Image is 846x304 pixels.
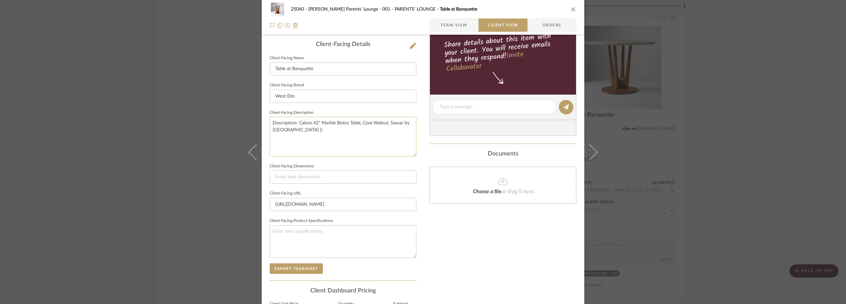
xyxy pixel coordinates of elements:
[382,7,440,12] span: 001 - PARENTS' LOUNGE
[270,3,286,16] img: c8e7a5db-31cf-4115-8bbf-909b25cb9efb_48x40.jpg
[270,41,416,48] div: Client-Facing Details
[535,19,569,32] span: Orders
[270,287,416,295] div: Client Dashboard Pricing
[488,19,518,32] span: Client View
[291,7,382,12] span: 25040 - [PERSON_NAME] Parents' Lounge
[270,90,416,103] input: Enter Client-Facing Brand
[441,19,468,32] span: Team View
[270,111,314,114] label: Client-Facing Description
[270,57,304,60] label: Client-Facing Name
[270,165,314,168] label: Client-Facing Dimensions
[270,62,416,75] input: Enter Client-Facing Item Name
[429,30,577,75] div: Share details about this item with your client. You will receive emails when they respond!
[270,192,301,195] label: Client-Facing URL
[430,151,576,158] div: Documents
[270,198,416,211] input: Enter item URL
[440,7,477,12] span: Table at Banquette
[501,189,535,194] span: or drag it here.
[270,263,323,274] button: Export Tearsheet
[570,6,576,12] button: close
[473,189,501,194] span: Choose a file
[293,23,298,28] img: Remove from project
[270,219,333,223] label: Client-Facing Product Specifications
[270,170,416,184] input: Enter item dimensions
[270,84,304,87] label: Client-Facing Brand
